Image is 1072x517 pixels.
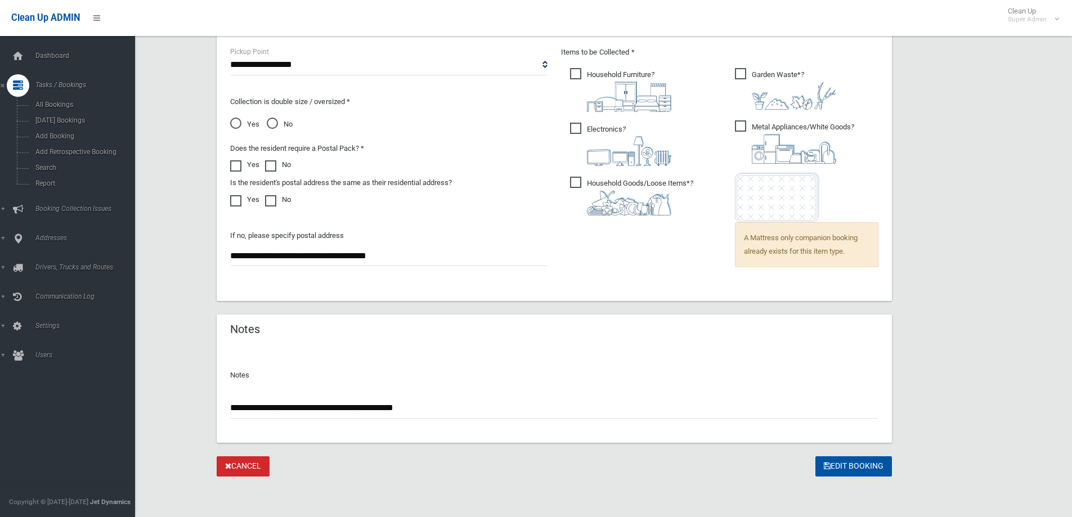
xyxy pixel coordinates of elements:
a: Cancel [217,456,270,477]
img: 394712a680b73dbc3d2a6a3a7ffe5a07.png [587,136,671,166]
span: Yes [230,118,259,131]
span: No [267,118,293,131]
span: Metal Appliances/White Goods [735,120,854,164]
label: Yes [230,193,259,206]
span: Garden Waste* [735,68,836,110]
i: ? [587,70,671,112]
span: A Mattress only companion booking already exists for this item type. [735,222,878,267]
span: Household Furniture [570,68,671,112]
span: Copyright © [DATE]-[DATE] [9,498,88,506]
span: Clean Up [1002,7,1058,24]
label: Is the resident's postal address the same as their residential address? [230,176,452,190]
span: Drivers, Trucks and Routes [32,263,143,271]
span: Household Goods/Loose Items* [570,177,693,215]
i: ? [587,179,693,215]
i: ? [587,125,671,166]
span: Booking Collection Issues [32,205,143,213]
label: If no, please specify postal address [230,229,344,242]
p: Items to be Collected * [561,46,878,59]
span: Users [32,351,143,359]
img: 36c1b0289cb1767239cdd3de9e694f19.png [752,134,836,164]
header: Notes [217,318,273,340]
span: All Bookings [32,101,134,109]
span: Electronics [570,123,671,166]
label: No [265,158,291,172]
span: Clean Up ADMIN [11,12,80,23]
span: Dashboard [32,52,143,60]
label: Does the resident require a Postal Pack? * [230,142,364,155]
i: ? [752,123,854,164]
span: Communication Log [32,293,143,300]
img: e7408bece873d2c1783593a074e5cb2f.png [735,172,819,222]
span: Add Booking [32,132,134,140]
span: Search [32,164,134,172]
label: No [265,193,291,206]
img: 4fd8a5c772b2c999c83690221e5242e0.png [752,82,836,110]
img: aa9efdbe659d29b613fca23ba79d85cb.png [587,82,671,112]
img: b13cc3517677393f34c0a387616ef184.png [587,190,671,215]
span: [DATE] Bookings [32,116,134,124]
button: Edit Booking [815,456,892,477]
span: Report [32,179,134,187]
i: ? [752,70,836,110]
span: Addresses [32,234,143,242]
span: Settings [32,322,143,330]
label: Yes [230,158,259,172]
p: Notes [230,368,878,382]
span: Tasks / Bookings [32,81,143,89]
p: Collection is double size / oversized * [230,95,548,109]
span: Add Retrospective Booking [32,148,134,156]
strong: Jet Dynamics [90,498,131,506]
small: Super Admin [1008,15,1047,24]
